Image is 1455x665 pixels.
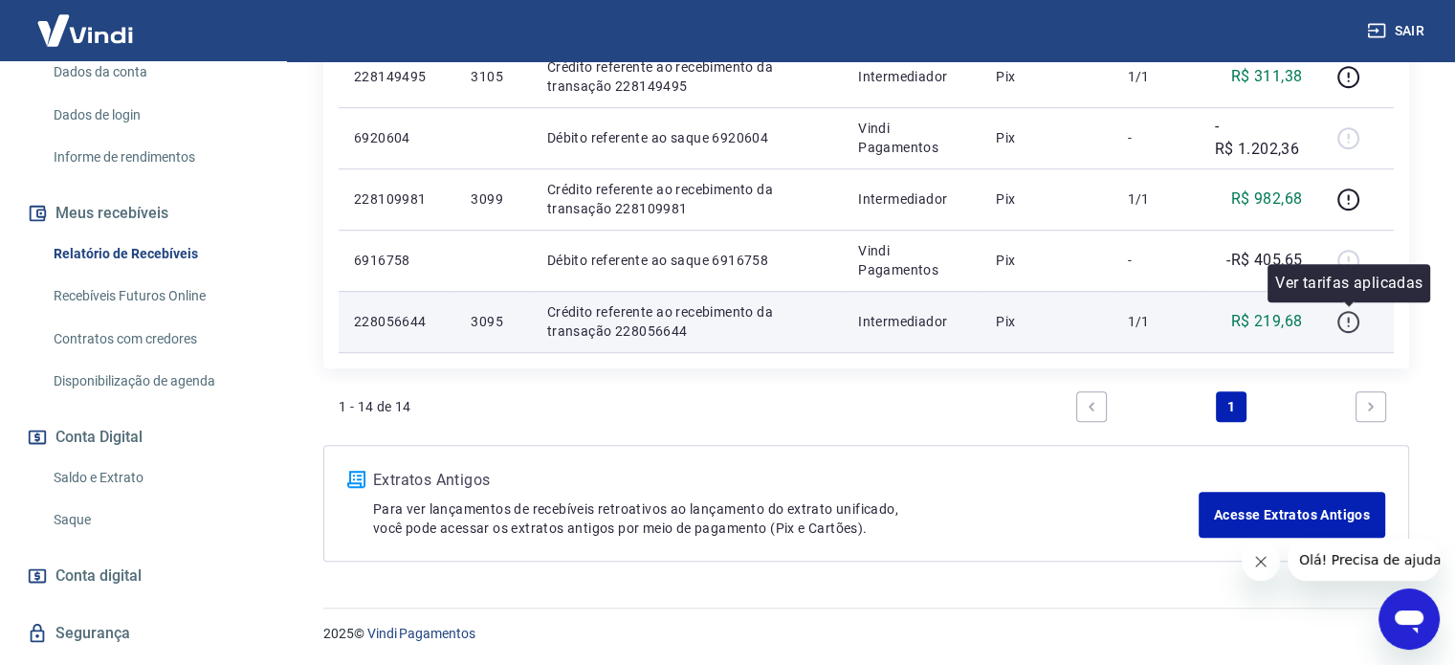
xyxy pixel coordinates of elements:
p: 6920604 [354,128,440,147]
a: Informe de rendimentos [46,138,263,177]
p: R$ 311,38 [1231,65,1303,88]
p: Pix [996,312,1096,331]
p: - [1128,128,1184,147]
a: Recebíveis Futuros Online [46,277,263,316]
p: Débito referente ao saque 6920604 [547,128,827,147]
p: 1/1 [1128,67,1184,86]
a: Disponibilização de agenda [46,362,263,401]
a: Saque [46,500,263,540]
p: 2025 © [323,624,1409,644]
p: Intermediador [858,312,965,331]
span: Conta digital [55,563,142,589]
p: 1/1 [1128,312,1184,331]
a: Acesse Extratos Antigos [1199,492,1385,538]
p: 228149495 [354,67,440,86]
a: Conta digital [23,555,263,597]
p: Pix [996,251,1096,270]
p: 228109981 [354,189,440,209]
p: 3095 [471,312,516,331]
button: Sair [1363,13,1432,49]
p: -R$ 405,65 [1226,249,1302,272]
ul: Pagination [1069,384,1394,430]
p: 3099 [471,189,516,209]
p: Intermediador [858,189,965,209]
p: 228056644 [354,312,440,331]
p: Vindi Pagamentos [858,241,965,279]
img: Vindi [23,1,147,59]
a: Dados de login [46,96,263,135]
p: R$ 219,68 [1231,310,1303,333]
a: Saldo e Extrato [46,458,263,498]
iframe: Botão para abrir a janela de mensagens [1378,588,1440,650]
p: Intermediador [858,67,965,86]
img: ícone [347,471,365,488]
span: Olá! Precisa de ajuda? [11,13,161,29]
p: 3105 [471,67,516,86]
p: Crédito referente ao recebimento da transação 228149495 [547,57,827,96]
a: Next page [1356,391,1386,422]
p: -R$ 1.202,36 [1215,115,1302,161]
p: Pix [996,67,1096,86]
button: Conta Digital [23,416,263,458]
a: Dados da conta [46,53,263,92]
p: 1 - 14 de 14 [339,397,411,416]
a: Page 1 is your current page [1216,391,1246,422]
a: Vindi Pagamentos [367,626,475,641]
p: R$ 982,68 [1231,188,1303,211]
p: 1/1 [1128,189,1184,209]
p: Ver tarifas aplicadas [1275,272,1422,295]
a: Segurança [23,612,263,654]
a: Relatório de Recebíveis [46,234,263,274]
iframe: Mensagem da empresa [1288,539,1440,581]
a: Contratos com credores [46,320,263,359]
p: Crédito referente ao recebimento da transação 228056644 [547,302,827,341]
p: Débito referente ao saque 6916758 [547,251,827,270]
p: Vindi Pagamentos [858,119,965,157]
button: Meus recebíveis [23,192,263,234]
p: Pix [996,128,1096,147]
p: Crédito referente ao recebimento da transação 228109981 [547,180,827,218]
a: Previous page [1076,391,1107,422]
p: 6916758 [354,251,440,270]
p: Extratos Antigos [373,469,1199,492]
iframe: Fechar mensagem [1242,543,1280,581]
p: Para ver lançamentos de recebíveis retroativos ao lançamento do extrato unificado, você pode aces... [373,499,1199,538]
p: - [1128,251,1184,270]
p: Pix [996,189,1096,209]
